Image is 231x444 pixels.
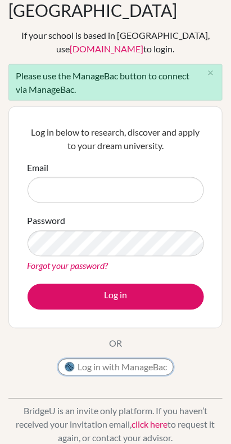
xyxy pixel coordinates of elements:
i: close [207,69,215,77]
a: Forgot your password? [28,261,108,271]
button: Close [200,65,222,82]
a: click here [132,419,168,430]
button: Log in [28,284,204,310]
p: Log in below to research, discover and apply to your dream university. [28,125,204,153]
div: If your school is based in [GEOGRAPHIC_DATA], use to login. [8,29,223,56]
a: [DOMAIN_NAME] [70,43,144,54]
p: OR [109,337,122,351]
label: Password [28,214,66,228]
label: Email [28,161,49,174]
button: Log in with ManageBac [58,359,174,376]
div: Please use the ManageBac button to connect via ManageBac. [8,64,223,101]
